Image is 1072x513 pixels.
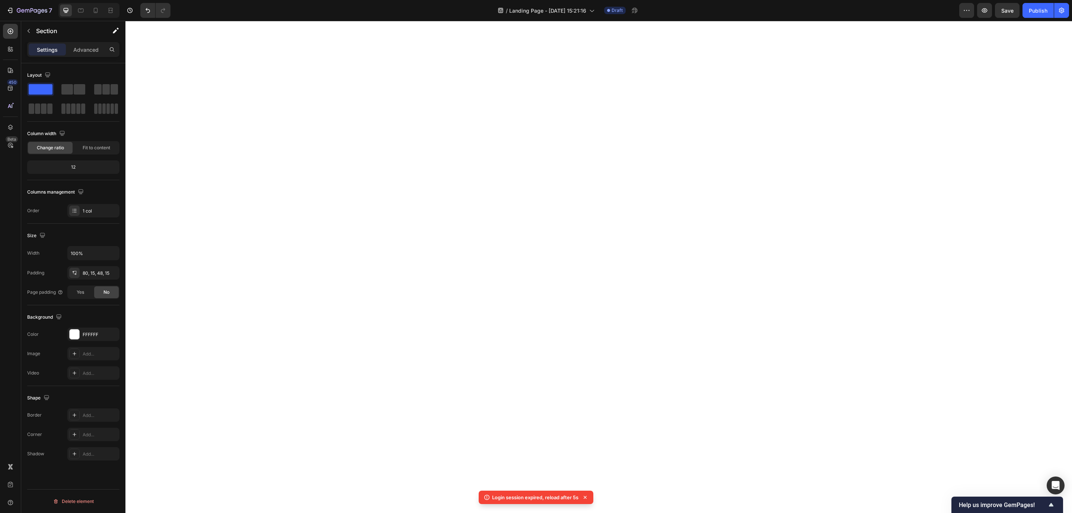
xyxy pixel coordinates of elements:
[83,208,118,214] div: 1 col
[83,351,118,357] div: Add...
[612,7,623,14] span: Draft
[27,331,39,338] div: Color
[83,431,118,438] div: Add...
[27,231,47,241] div: Size
[27,412,42,418] div: Border
[83,412,118,419] div: Add...
[492,494,578,501] p: Login session expired, reload after 5s
[37,144,64,151] span: Change ratio
[27,289,63,296] div: Page padding
[27,270,44,276] div: Padding
[27,312,63,322] div: Background
[27,187,85,197] div: Columns management
[506,7,508,15] span: /
[68,246,119,260] input: Auto
[1001,7,1014,14] span: Save
[73,46,99,54] p: Advanced
[509,7,586,15] span: Landing Page - [DATE] 15:21:16
[27,496,119,507] button: Delete element
[959,501,1047,509] span: Help us improve GemPages!
[27,370,39,376] div: Video
[959,500,1056,509] button: Show survey - Help us improve GemPages!
[53,497,94,506] div: Delete element
[27,393,51,403] div: Shape
[36,26,97,35] p: Section
[77,289,84,296] span: Yes
[6,136,18,142] div: Beta
[1022,3,1054,18] button: Publish
[83,451,118,458] div: Add...
[83,331,118,338] div: FFFFFF
[1047,477,1065,494] div: Open Intercom Messenger
[83,270,118,277] div: 80, 15, 48, 15
[27,350,40,357] div: Image
[29,162,118,172] div: 12
[83,370,118,377] div: Add...
[140,3,170,18] div: Undo/Redo
[27,431,42,438] div: Corner
[995,3,1020,18] button: Save
[125,21,1072,513] iframe: Design area
[27,129,67,139] div: Column width
[49,6,52,15] p: 7
[37,46,58,54] p: Settings
[3,3,55,18] button: 7
[83,144,110,151] span: Fit to content
[27,207,39,214] div: Order
[27,70,52,80] div: Layout
[27,250,39,256] div: Width
[103,289,109,296] span: No
[27,450,44,457] div: Shadow
[7,79,18,85] div: 450
[1029,7,1047,15] div: Publish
